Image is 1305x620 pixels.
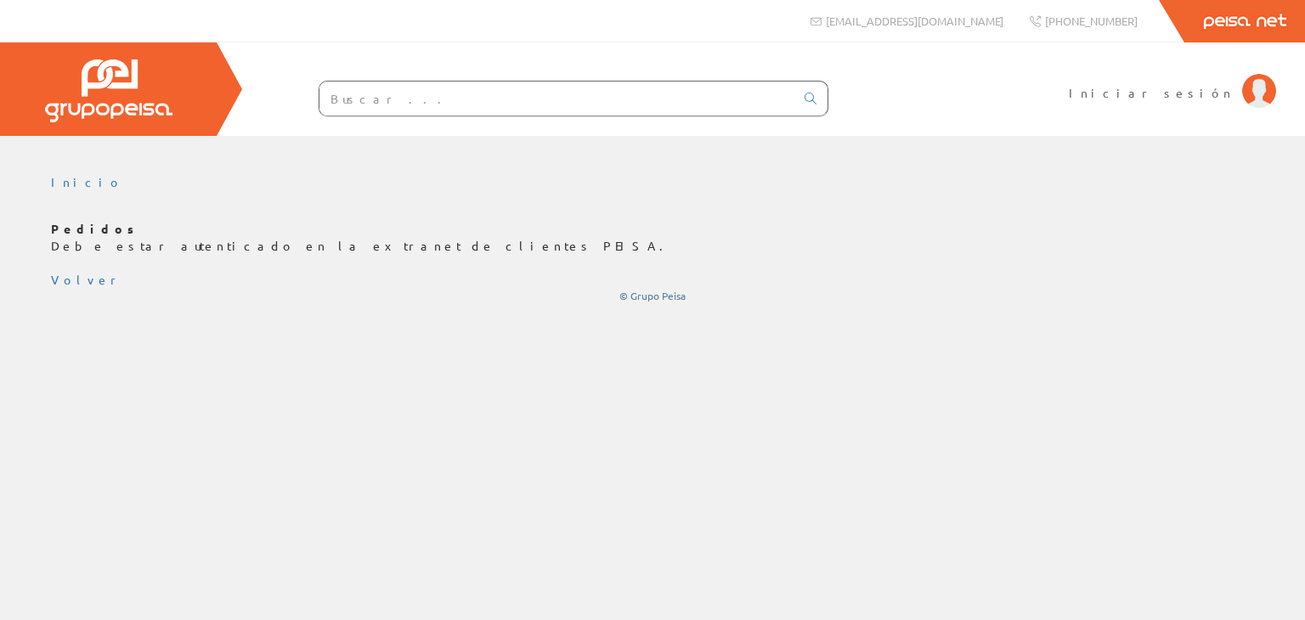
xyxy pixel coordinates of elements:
[45,59,172,122] img: Grupo Peisa
[51,221,140,236] b: Pedidos
[1069,84,1234,101] span: Iniciar sesión
[51,289,1254,303] div: © Grupo Peisa
[1045,14,1138,28] span: [PHONE_NUMBER]
[319,82,794,116] input: Buscar ...
[51,221,1254,255] p: Debe estar autenticado en la extranet de clientes PEISA.
[51,272,122,287] a: Volver
[826,14,1003,28] span: [EMAIL_ADDRESS][DOMAIN_NAME]
[51,174,123,189] a: Inicio
[1069,70,1276,87] a: Iniciar sesión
